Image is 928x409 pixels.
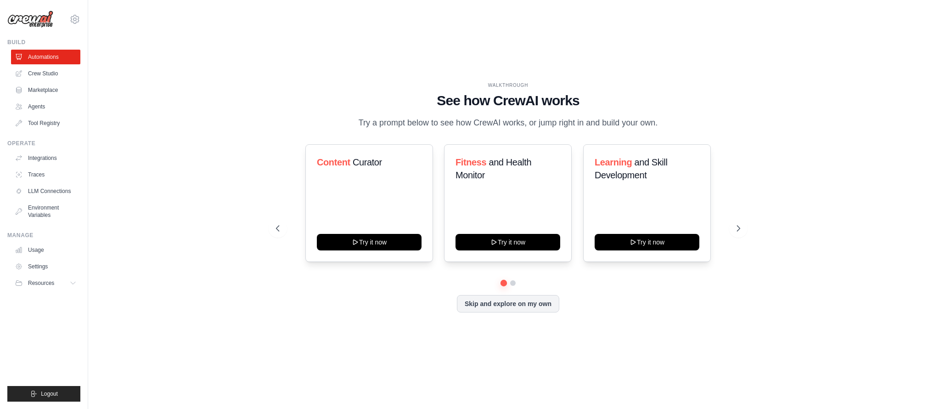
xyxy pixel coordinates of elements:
[11,116,80,131] a: Tool Registry
[456,157,531,180] span: and Health Monitor
[7,11,53,28] img: Logo
[595,234,699,250] button: Try it now
[11,259,80,274] a: Settings
[11,184,80,199] a: LLM Connections
[11,200,80,222] a: Environment Variables
[456,157,486,167] span: Fitness
[595,157,632,167] span: Learning
[595,157,667,180] span: and Skill Development
[457,295,559,312] button: Skip and explore on my own
[41,390,58,398] span: Logout
[354,116,663,130] p: Try a prompt below to see how CrewAI works, or jump right in and build your own.
[11,99,80,114] a: Agents
[7,386,80,402] button: Logout
[11,167,80,182] a: Traces
[317,234,422,250] button: Try it now
[7,140,80,147] div: Operate
[317,157,350,167] span: Content
[11,66,80,81] a: Crew Studio
[11,151,80,165] a: Integrations
[11,276,80,290] button: Resources
[11,50,80,64] a: Automations
[882,365,928,409] iframe: Chat Widget
[7,232,80,239] div: Manage
[28,279,54,287] span: Resources
[456,234,560,250] button: Try it now
[353,157,382,167] span: Curator
[11,83,80,97] a: Marketplace
[276,82,740,89] div: WALKTHROUGH
[11,243,80,257] a: Usage
[7,39,80,46] div: Build
[276,92,740,109] h1: See how CrewAI works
